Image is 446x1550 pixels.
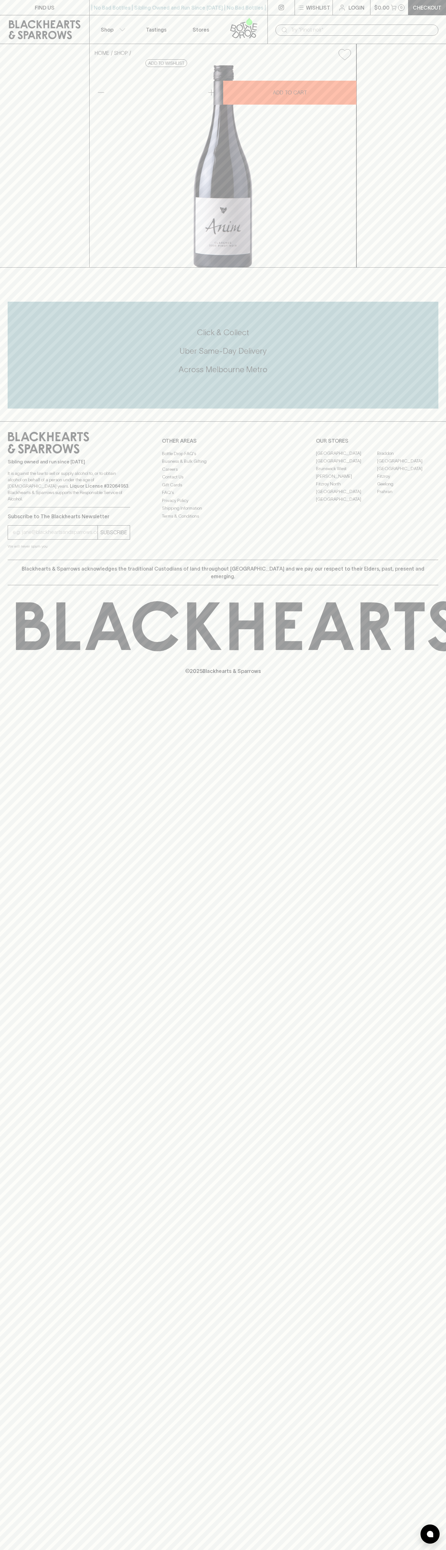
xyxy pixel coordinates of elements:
[8,459,130,465] p: Sibling owned and run since [DATE]
[8,470,130,502] p: It is against the law to sell or supply alcohol to, or to obtain alcohol on behalf of a person un...
[8,346,438,356] h5: Uber Same-Day Delivery
[223,81,356,105] button: ADD TO CART
[374,4,390,11] p: $0.00
[8,543,130,550] p: We will never spam you
[162,458,284,465] a: Business & Bulk Gifting
[95,50,109,56] a: HOME
[8,513,130,520] p: Subscribe to The Blackhearts Newsletter
[273,89,307,96] p: ADD TO CART
[8,302,438,409] div: Call to action block
[114,50,128,56] a: SHOP
[316,496,377,503] a: [GEOGRAPHIC_DATA]
[146,26,166,33] p: Tastings
[400,6,403,9] p: 0
[316,450,377,457] a: [GEOGRAPHIC_DATA]
[162,489,284,497] a: FAQ's
[98,526,130,539] button: SUBSCRIBE
[377,465,438,473] a: [GEOGRAPHIC_DATA]
[377,450,438,457] a: Braddon
[162,473,284,481] a: Contact Us
[162,481,284,489] a: Gift Cards
[162,450,284,457] a: Bottle Drop FAQ's
[316,488,377,496] a: [GEOGRAPHIC_DATA]
[145,59,187,67] button: Add to wishlist
[306,4,330,11] p: Wishlist
[12,565,434,580] p: Blackhearts & Sparrows acknowledges the traditional Custodians of land throughout [GEOGRAPHIC_DAT...
[162,465,284,473] a: Careers
[316,480,377,488] a: Fitzroy North
[8,327,438,338] h5: Click & Collect
[413,4,442,11] p: Checkout
[377,480,438,488] a: Geelong
[316,437,438,445] p: OUR STORES
[90,65,356,267] img: 37304.png
[316,473,377,480] a: [PERSON_NAME]
[291,25,433,35] input: Try "Pinot noir"
[193,26,209,33] p: Stores
[101,26,113,33] p: Shop
[348,4,364,11] p: Login
[377,488,438,496] a: Prahran
[134,15,179,44] a: Tastings
[427,1531,433,1537] img: bubble-icon
[90,15,134,44] button: Shop
[377,473,438,480] a: Fitzroy
[162,505,284,512] a: Shipping Information
[336,47,354,63] button: Add to wishlist
[35,4,55,11] p: FIND US
[377,457,438,465] a: [GEOGRAPHIC_DATA]
[70,483,128,489] strong: Liquor License #32064953
[162,497,284,504] a: Privacy Policy
[100,528,127,536] p: SUBSCRIBE
[162,512,284,520] a: Terms & Conditions
[8,364,438,375] h5: Across Melbourne Metro
[162,437,284,445] p: OTHER AREAS
[13,527,98,537] input: e.g. jane@blackheartsandsparrows.com.au
[179,15,223,44] a: Stores
[316,457,377,465] a: [GEOGRAPHIC_DATA]
[316,465,377,473] a: Brunswick West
